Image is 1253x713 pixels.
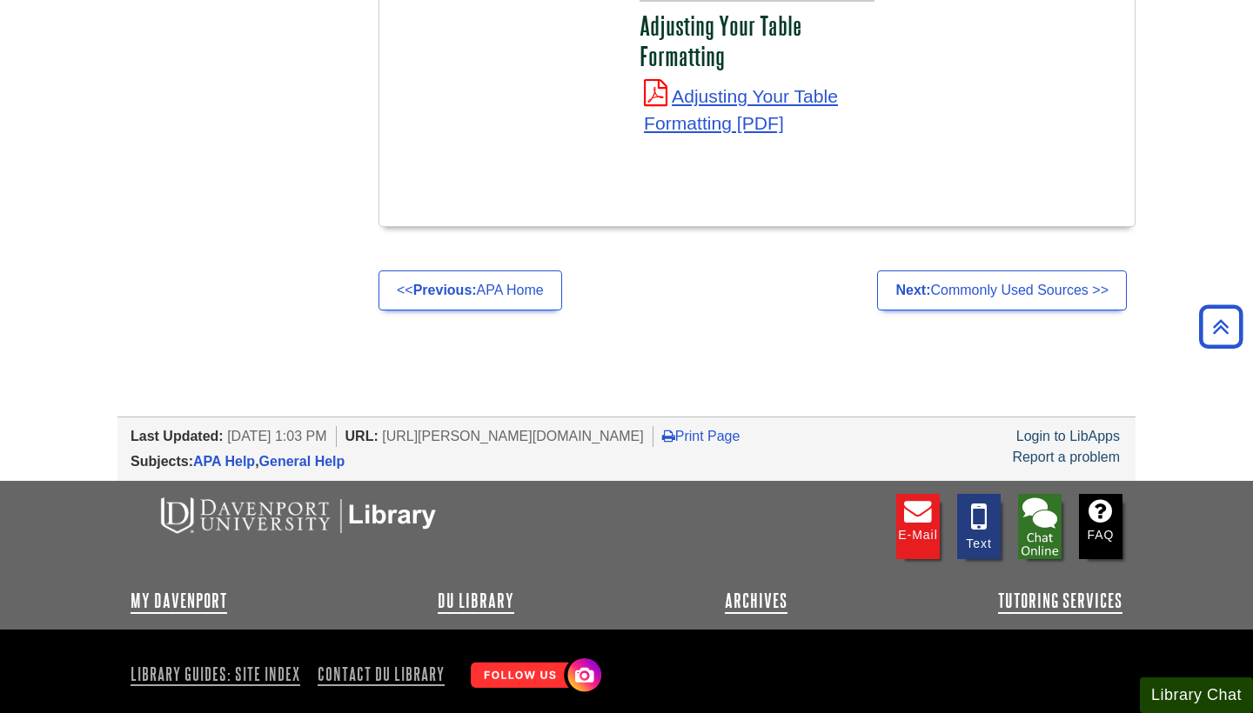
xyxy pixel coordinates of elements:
a: Tutoring Services [998,590,1122,611]
a: Report a problem [1012,450,1120,464]
a: Next:Commonly Used Sources >> [877,270,1127,310]
img: Follow Us! Instagram [462,651,606,701]
a: Back to Top [1193,315,1249,338]
span: [URL][PERSON_NAME][DOMAIN_NAME] [382,429,644,443]
a: Print Page [662,429,740,443]
strong: Next: [895,283,930,297]
a: Library Guides: Site Index [131,659,307,689]
strong: Previous: [413,283,477,297]
span: Subjects: [131,454,193,469]
a: <<Previous:APA Home [379,270,562,310]
span: , [193,454,345,469]
span: URL: [345,429,379,443]
a: General Help [259,454,345,469]
img: DU Libraries [131,494,461,536]
a: APA Help [193,454,255,469]
span: [DATE] 1:03 PM [227,429,326,443]
a: FAQ [1079,494,1122,559]
span: Last Updated: [131,429,224,443]
a: Text [957,494,1001,559]
button: Library Chat [1140,677,1253,713]
a: My Davenport [131,590,227,611]
li: Chat with Library [1018,494,1062,559]
h3: Adjusting Your Table Formatting [640,10,874,71]
i: Print Page [662,429,675,443]
a: Contact DU Library [311,659,452,689]
a: E-mail [896,494,940,559]
a: Archives [725,590,787,611]
a: Adjusting Your Table Formatting [644,86,838,134]
a: DU Library [438,590,514,611]
a: Login to LibApps [1016,429,1120,443]
img: Library Chat [1018,494,1062,559]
